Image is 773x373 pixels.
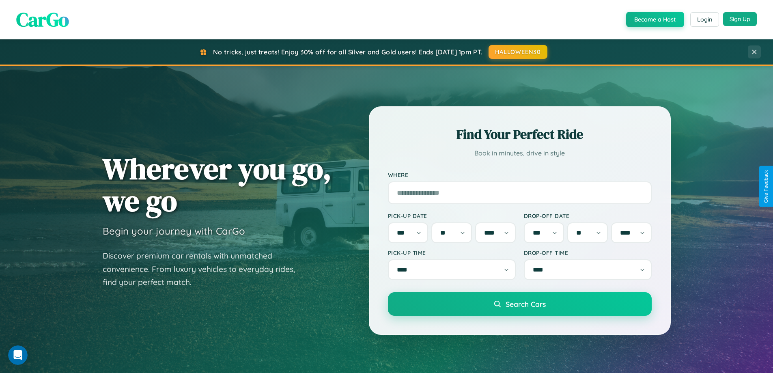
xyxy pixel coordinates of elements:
h2: Find Your Perfect Ride [388,125,652,143]
h1: Wherever you go, we go [103,153,332,217]
p: Book in minutes, drive in style [388,147,652,159]
div: Give Feedback [763,170,769,203]
button: HALLOWEEN30 [489,45,547,59]
button: Sign Up [723,12,757,26]
h3: Begin your journey with CarGo [103,225,245,237]
button: Become a Host [626,12,684,27]
label: Pick-up Date [388,212,516,219]
label: Where [388,171,652,178]
p: Discover premium car rentals with unmatched convenience. From luxury vehicles to everyday rides, ... [103,249,306,289]
iframe: Intercom live chat [8,345,28,365]
label: Drop-off Date [524,212,652,219]
label: Drop-off Time [524,249,652,256]
span: No tricks, just treats! Enjoy 30% off for all Silver and Gold users! Ends [DATE] 1pm PT. [213,48,482,56]
button: Login [690,12,719,27]
span: CarGo [16,6,69,33]
span: Search Cars [506,300,546,308]
button: Search Cars [388,292,652,316]
label: Pick-up Time [388,249,516,256]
